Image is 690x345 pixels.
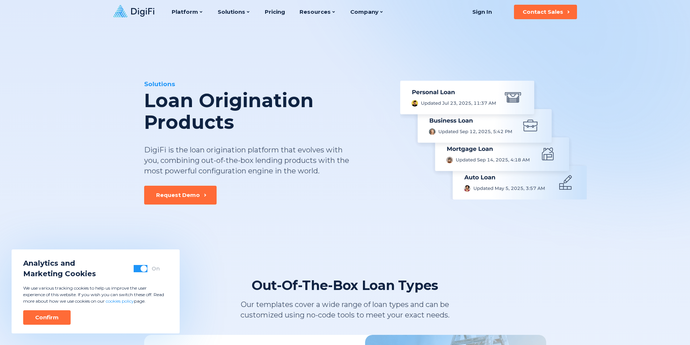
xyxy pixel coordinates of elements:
[464,5,501,19] a: Sign In
[523,8,563,16] div: Contact Sales
[144,90,388,133] div: Loan Origination Products
[23,285,168,304] p: We use various tracking cookies to help us improve the user experience of this website. If you wi...
[23,258,96,269] span: Analytics and
[106,298,134,304] a: cookies policy
[144,186,217,205] button: Request Demo
[23,269,96,279] span: Marketing Cookies
[23,310,71,325] button: Confirm
[144,145,350,176] div: DigiFi is the loan origination platform that evolves with you, combining out-of-the-box lending p...
[514,5,577,19] button: Contact Sales
[252,277,438,294] div: Out-Of-The-Box Loan Types
[35,314,59,321] div: Confirm
[156,192,200,199] div: Request Demo
[152,265,160,272] div: On
[144,80,388,88] div: Solutions
[211,299,480,320] div: Our templates cover a wide range of loan types and can be customized using no-code tools to meet ...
